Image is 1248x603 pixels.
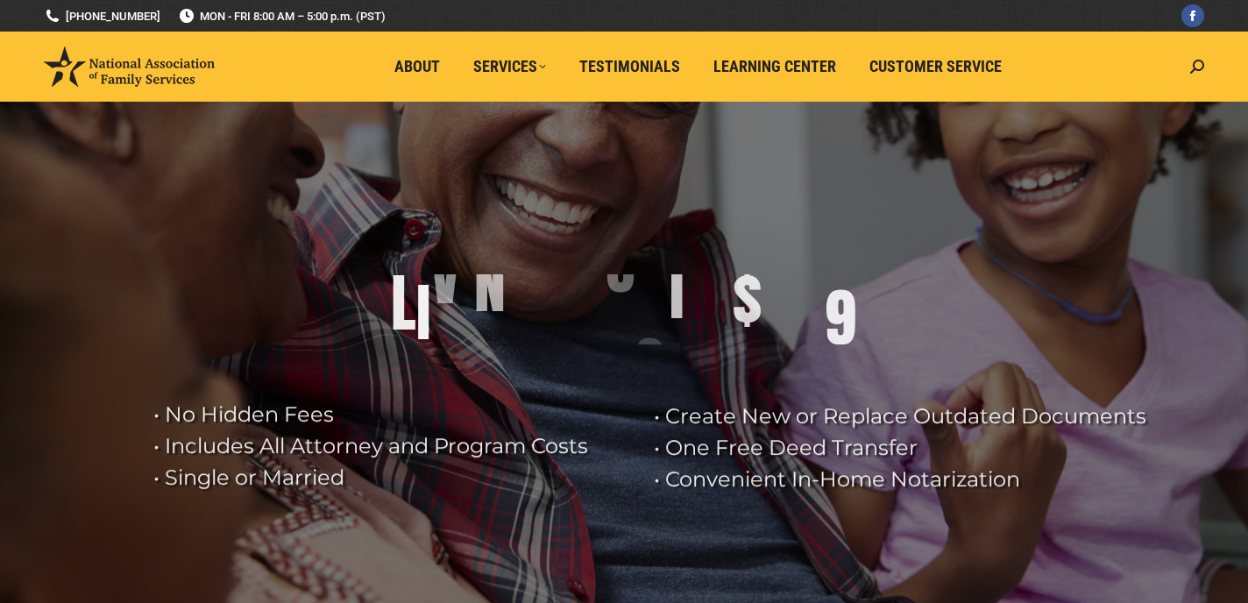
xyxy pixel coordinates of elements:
div: T [664,257,689,327]
a: Facebook page opens in new window [1181,4,1204,27]
a: About [382,50,452,83]
a: Learning Center [701,50,848,83]
div: 9 [825,283,856,353]
span: Services [473,57,546,76]
div: S [635,331,664,401]
rs-layer: • Create New or Replace Outdated Documents • One Free Deed Transfer • Convenient In-Home Notariza... [654,401,1162,495]
span: MON - FRI 8:00 AM – 5:00 p.m. (PST) [178,8,386,25]
span: About [394,57,440,76]
div: U [606,231,635,301]
span: Customer Service [869,57,1002,76]
rs-layer: • No Hidden Fees • Includes All Attorney and Program Costs • Single or Married [153,399,632,493]
div: $ [733,262,762,332]
span: Testimonials [579,57,680,76]
div: L [391,268,416,338]
a: [PHONE_NUMBER] [44,8,160,25]
a: Customer Service [857,50,1014,83]
div: I [416,278,430,348]
a: Testimonials [567,50,692,83]
img: National Association of Family Services [44,46,215,87]
div: N [474,250,506,320]
div: V [430,242,460,312]
span: Learning Center [713,57,836,76]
